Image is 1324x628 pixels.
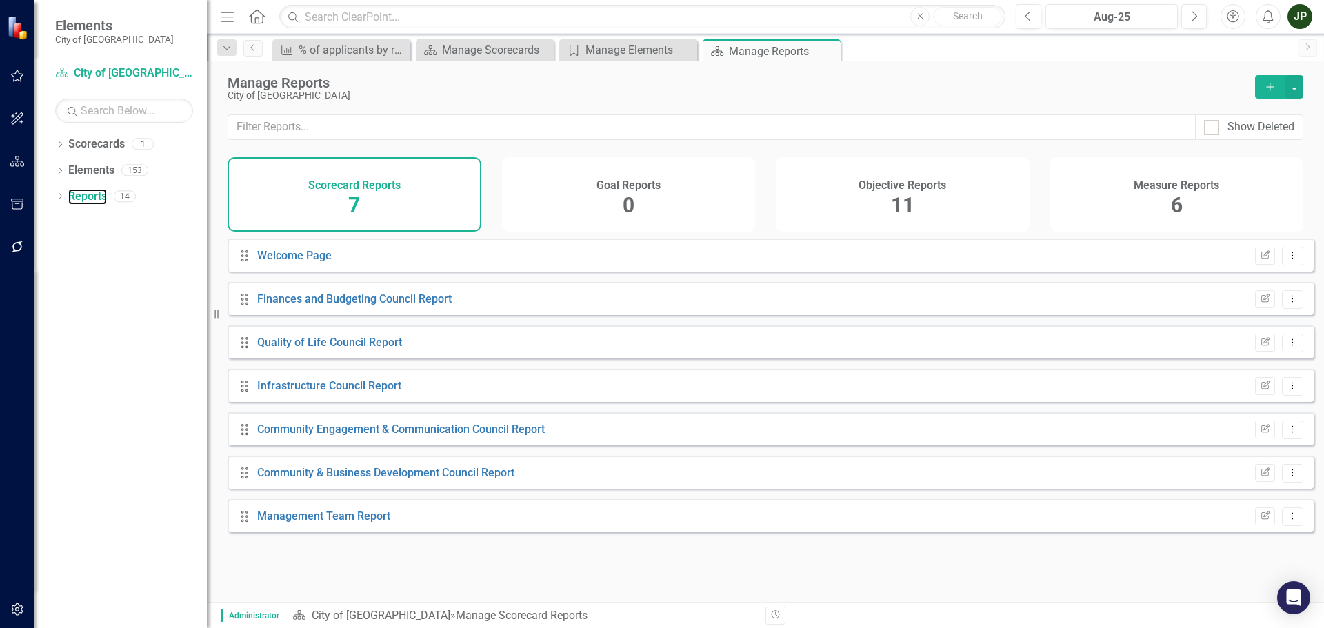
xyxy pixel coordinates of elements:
[114,190,136,202] div: 14
[228,75,1241,90] div: Manage Reports
[228,114,1196,140] input: Filter Reports...
[1227,119,1294,135] div: Show Deleted
[68,189,107,205] a: Reports
[312,609,450,622] a: City of [GEOGRAPHIC_DATA]
[257,509,390,523] a: Management Team Report
[859,179,946,192] h4: Objective Reports
[1171,193,1183,217] span: 6
[1050,9,1173,26] div: Aug-25
[55,99,193,123] input: Search Below...
[68,136,125,152] a: Scorecards
[68,163,114,179] a: Elements
[55,34,174,45] small: City of [GEOGRAPHIC_DATA]
[1287,4,1312,29] button: JP
[257,336,402,349] a: Quality of Life Council Report
[585,41,694,59] div: Manage Elements
[348,193,360,217] span: 7
[1045,4,1178,29] button: Aug-25
[276,41,407,59] a: % of applicants by referral source
[292,608,755,624] div: » Manage Scorecard Reports
[279,5,1005,29] input: Search ClearPoint...
[132,139,154,150] div: 1
[596,179,661,192] h4: Goal Reports
[563,41,694,59] a: Manage Elements
[729,43,837,60] div: Manage Reports
[257,292,452,305] a: Finances and Budgeting Council Report
[1134,179,1219,192] h4: Measure Reports
[419,41,550,59] a: Manage Scorecards
[257,379,401,392] a: Infrastructure Council Report
[7,15,31,39] img: ClearPoint Strategy
[55,65,193,81] a: City of [GEOGRAPHIC_DATA]
[121,165,148,176] div: 153
[1277,581,1310,614] div: Open Intercom Messenger
[308,179,401,192] h4: Scorecard Reports
[933,7,1002,26] button: Search
[442,41,550,59] div: Manage Scorecards
[257,249,332,262] a: Welcome Page
[55,17,174,34] span: Elements
[221,609,285,622] span: Administrator
[623,193,634,217] span: 0
[228,90,1241,101] div: City of [GEOGRAPHIC_DATA]
[257,423,545,436] a: Community Engagement & Communication Council Report
[299,41,407,59] div: % of applicants by referral source
[953,10,983,21] span: Search
[891,193,914,217] span: 11
[257,466,514,479] a: Community & Business Development Council Report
